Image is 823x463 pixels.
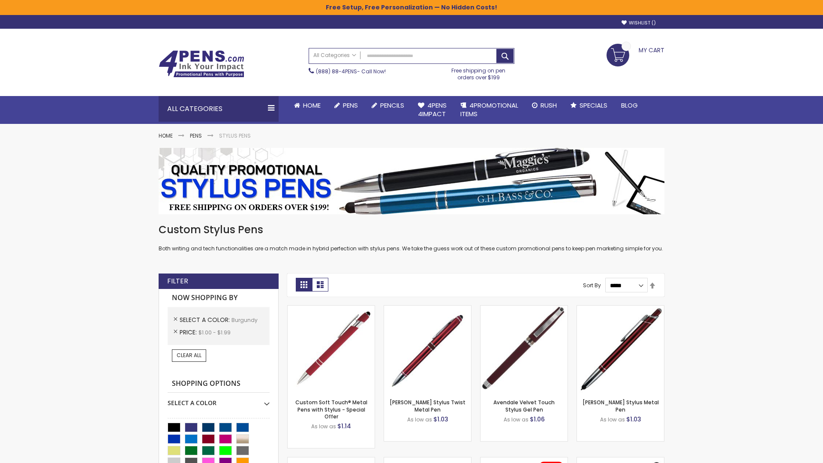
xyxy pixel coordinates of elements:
span: $1.03 [626,415,641,424]
a: Custom Soft Touch® Metal Pens with Stylus - Special Offer [295,399,367,420]
div: All Categories [159,96,279,122]
span: As low as [407,416,432,423]
img: Avendale Velvet Touch Stylus Gel Pen-Burgundy [481,306,568,393]
span: Select A Color [180,316,231,324]
a: Pens [190,132,202,139]
a: Pens [327,96,365,115]
span: Pencils [380,101,404,110]
a: [PERSON_NAME] Stylus Twist Metal Pen [390,399,466,413]
span: Specials [580,101,607,110]
span: 4Pens 4impact [418,101,447,118]
a: Colter Stylus Twist Metal Pen-Burgundy [384,305,471,313]
span: Burgundy [231,316,258,324]
span: $1.06 [530,415,545,424]
strong: Stylus Pens [219,132,251,139]
div: Free shipping on pen orders over $199 [443,64,515,81]
a: Home [159,132,173,139]
a: Specials [564,96,614,115]
div: Both writing and tech functionalities are a match made in hybrid perfection with stylus pens. We ... [159,223,664,253]
span: Blog [621,101,638,110]
span: As low as [600,416,625,423]
h1: Custom Stylus Pens [159,223,664,237]
img: Custom Soft Touch® Metal Pens with Stylus-Burgundy [288,306,375,393]
a: (888) 88-4PENS [316,68,357,75]
span: Price [180,328,198,337]
img: Colter Stylus Twist Metal Pen-Burgundy [384,306,471,393]
span: 4PROMOTIONAL ITEMS [460,101,518,118]
a: All Categories [309,48,360,63]
a: 4PROMOTIONALITEMS [454,96,525,124]
a: Custom Soft Touch® Metal Pens with Stylus-Burgundy [288,305,375,313]
a: [PERSON_NAME] Stylus Metal Pen [583,399,659,413]
span: Rush [541,101,557,110]
a: Avendale Velvet Touch Stylus Gel Pen-Burgundy [481,305,568,313]
a: Wishlist [622,20,656,26]
label: Sort By [583,282,601,289]
strong: Filter [167,277,188,286]
span: $1.00 - $1.99 [198,329,231,336]
span: - Call Now! [316,68,386,75]
a: Avendale Velvet Touch Stylus Gel Pen [493,399,555,413]
a: Blog [614,96,645,115]
a: Rush [525,96,564,115]
a: Clear All [172,349,206,361]
span: Clear All [177,352,201,359]
span: Pens [343,101,358,110]
span: As low as [504,416,529,423]
a: Pencils [365,96,411,115]
img: Stylus Pens [159,148,664,214]
span: Home [303,101,321,110]
span: $1.03 [433,415,448,424]
a: Home [287,96,327,115]
div: Select A Color [168,393,270,407]
strong: Grid [296,278,312,292]
span: All Categories [313,52,356,59]
strong: Now Shopping by [168,289,270,307]
strong: Shopping Options [168,375,270,393]
a: Olson Stylus Metal Pen-Burgundy [577,305,664,313]
img: Olson Stylus Metal Pen-Burgundy [577,306,664,393]
span: As low as [311,423,336,430]
img: 4Pens Custom Pens and Promotional Products [159,50,244,78]
a: 4Pens4impact [411,96,454,124]
span: $1.14 [337,422,351,430]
